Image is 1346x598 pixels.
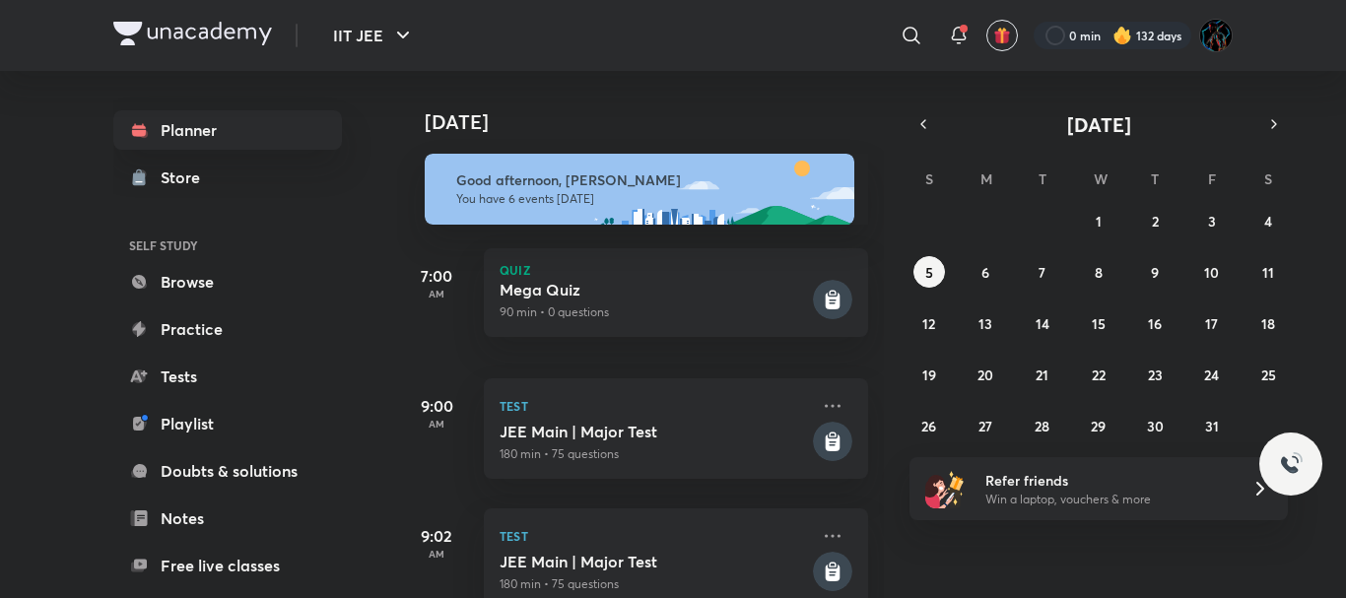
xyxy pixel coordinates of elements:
p: Win a laptop, vouchers & more [985,491,1228,508]
abbr: October 18, 2025 [1261,314,1275,333]
button: October 29, 2025 [1083,410,1114,441]
button: October 25, 2025 [1252,359,1284,390]
button: October 22, 2025 [1083,359,1114,390]
abbr: October 30, 2025 [1147,417,1164,435]
a: Free live classes [113,546,342,585]
abbr: October 31, 2025 [1205,417,1219,435]
abbr: October 19, 2025 [922,365,936,384]
button: October 3, 2025 [1196,205,1228,236]
button: October 31, 2025 [1196,410,1228,441]
img: avatar [993,27,1011,44]
p: You have 6 events [DATE] [456,191,837,207]
p: 180 min • 75 questions [500,575,809,593]
button: October 20, 2025 [970,359,1001,390]
button: October 18, 2025 [1252,307,1284,339]
p: Quiz [500,264,852,276]
button: October 12, 2025 [913,307,945,339]
abbr: October 24, 2025 [1204,365,1219,384]
abbr: Thursday [1151,169,1159,188]
abbr: October 29, 2025 [1091,417,1106,435]
button: October 14, 2025 [1027,307,1058,339]
h6: Good afternoon, [PERSON_NAME] [456,171,837,189]
abbr: Monday [980,169,992,188]
abbr: October 13, 2025 [978,314,992,333]
abbr: October 14, 2025 [1036,314,1049,333]
button: October 16, 2025 [1139,307,1171,339]
a: Notes [113,498,342,538]
button: October 17, 2025 [1196,307,1228,339]
abbr: October 2, 2025 [1152,212,1159,231]
img: Company Logo [113,22,272,45]
abbr: Saturday [1264,169,1272,188]
a: Playlist [113,404,342,443]
abbr: October 15, 2025 [1092,314,1106,333]
abbr: October 23, 2025 [1148,365,1163,384]
div: Store [161,166,212,189]
button: October 19, 2025 [913,359,945,390]
abbr: Sunday [925,169,933,188]
h5: Mega Quiz [500,280,809,299]
abbr: October 1, 2025 [1096,212,1102,231]
button: October 1, 2025 [1083,205,1114,236]
abbr: October 21, 2025 [1036,365,1048,384]
button: October 13, 2025 [970,307,1001,339]
img: referral [925,469,965,508]
p: Test [500,394,809,418]
button: October 23, 2025 [1139,359,1171,390]
abbr: October 6, 2025 [981,263,989,282]
abbr: October 3, 2025 [1208,212,1216,231]
button: October 5, 2025 [913,256,945,288]
a: Browse [113,262,342,301]
a: Planner [113,110,342,150]
p: AM [397,288,476,299]
img: ttu [1279,452,1303,476]
abbr: October 9, 2025 [1151,263,1159,282]
abbr: October 22, 2025 [1092,365,1106,384]
img: Umang Raj [1199,19,1233,52]
button: October 4, 2025 [1252,205,1284,236]
abbr: Wednesday [1094,169,1108,188]
span: [DATE] [1067,111,1131,138]
abbr: October 28, 2025 [1035,417,1049,435]
h5: 7:00 [397,264,476,288]
button: IIT JEE [321,16,427,55]
a: Store [113,158,342,197]
button: October 8, 2025 [1083,256,1114,288]
a: Doubts & solutions [113,451,342,491]
h6: SELF STUDY [113,229,342,262]
p: AM [397,548,476,560]
button: October 6, 2025 [970,256,1001,288]
abbr: October 8, 2025 [1095,263,1103,282]
button: October 26, 2025 [913,410,945,441]
abbr: Friday [1208,169,1216,188]
abbr: October 27, 2025 [978,417,992,435]
p: AM [397,418,476,430]
button: avatar [986,20,1018,51]
img: streak [1112,26,1132,45]
h5: JEE Main | Major Test [500,422,809,441]
abbr: October 26, 2025 [921,417,936,435]
abbr: October 10, 2025 [1204,263,1219,282]
p: 180 min • 75 questions [500,445,809,463]
h5: 9:00 [397,394,476,418]
a: Tests [113,357,342,396]
button: October 21, 2025 [1027,359,1058,390]
h5: JEE Main | Major Test [500,552,809,571]
abbr: October 12, 2025 [922,314,935,333]
p: Test [500,524,809,548]
abbr: Tuesday [1039,169,1046,188]
h4: [DATE] [425,110,888,134]
button: October 30, 2025 [1139,410,1171,441]
abbr: October 11, 2025 [1262,263,1274,282]
h6: Refer friends [985,470,1228,491]
abbr: October 25, 2025 [1261,365,1276,384]
button: [DATE] [937,110,1260,138]
a: Practice [113,309,342,349]
button: October 27, 2025 [970,410,1001,441]
button: October 11, 2025 [1252,256,1284,288]
button: October 7, 2025 [1027,256,1058,288]
button: October 2, 2025 [1139,205,1171,236]
abbr: October 4, 2025 [1264,212,1272,231]
button: October 10, 2025 [1196,256,1228,288]
abbr: October 7, 2025 [1039,263,1045,282]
